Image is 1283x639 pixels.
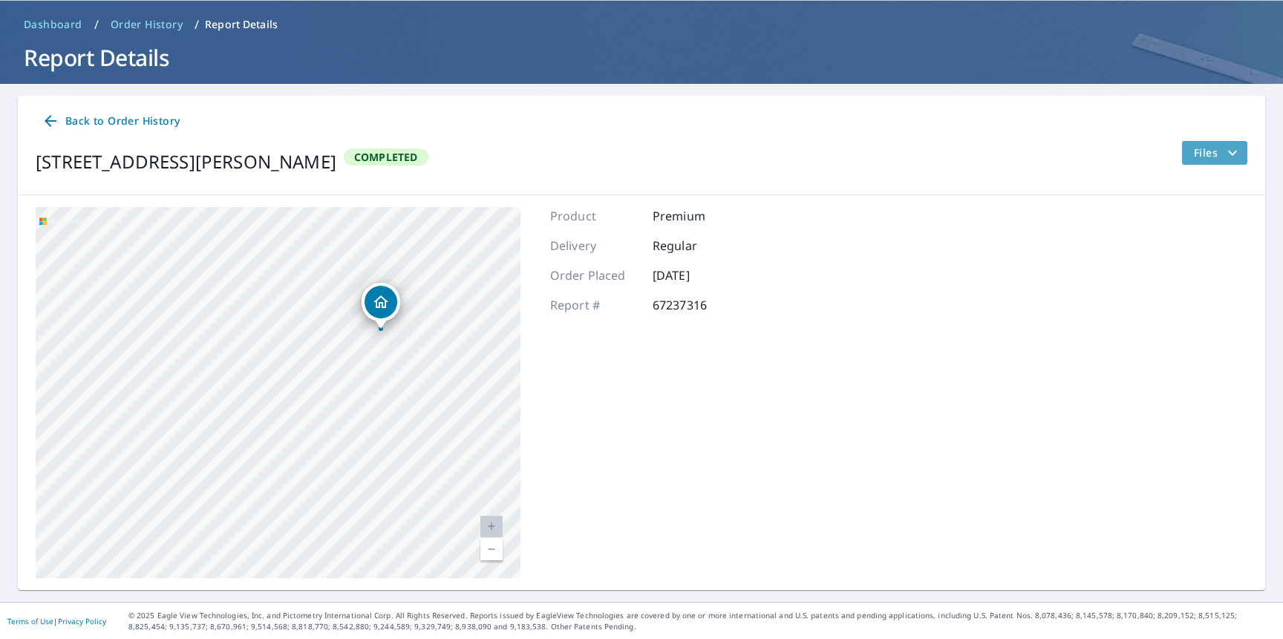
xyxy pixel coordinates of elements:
p: Premium [653,207,742,225]
p: Report Details [205,17,278,32]
span: Order History [111,17,183,32]
span: Dashboard [24,17,82,32]
li: / [94,16,99,33]
li: / [195,16,199,33]
a: Dashboard [18,13,88,36]
a: Privacy Policy [58,616,106,626]
nav: breadcrumb [18,13,1265,36]
p: Order Placed [550,266,639,284]
p: | [7,617,106,626]
p: [DATE] [653,266,742,284]
a: Current Level 20, Zoom In Disabled [480,516,503,538]
a: Order History [105,13,189,36]
a: Terms of Use [7,616,53,626]
p: 67237316 [653,296,742,314]
p: Regular [653,237,742,255]
p: Report # [550,296,639,314]
button: filesDropdownBtn-67237316 [1181,141,1247,165]
h1: Report Details [18,42,1265,73]
span: Back to Order History [42,112,180,131]
span: Completed [345,150,427,164]
a: Current Level 20, Zoom Out [480,538,503,560]
p: Delivery [550,237,639,255]
div: Dropped pin, building 1, Residential property, 4706 Post Oak Timber Dr Houston, TX 77056 [362,283,400,329]
span: Files [1194,144,1241,162]
p: Product [550,207,639,225]
a: Back to Order History [36,108,186,135]
div: [STREET_ADDRESS][PERSON_NAME] [36,148,336,175]
p: © 2025 Eagle View Technologies, Inc. and Pictometry International Corp. All Rights Reserved. Repo... [128,610,1276,632]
